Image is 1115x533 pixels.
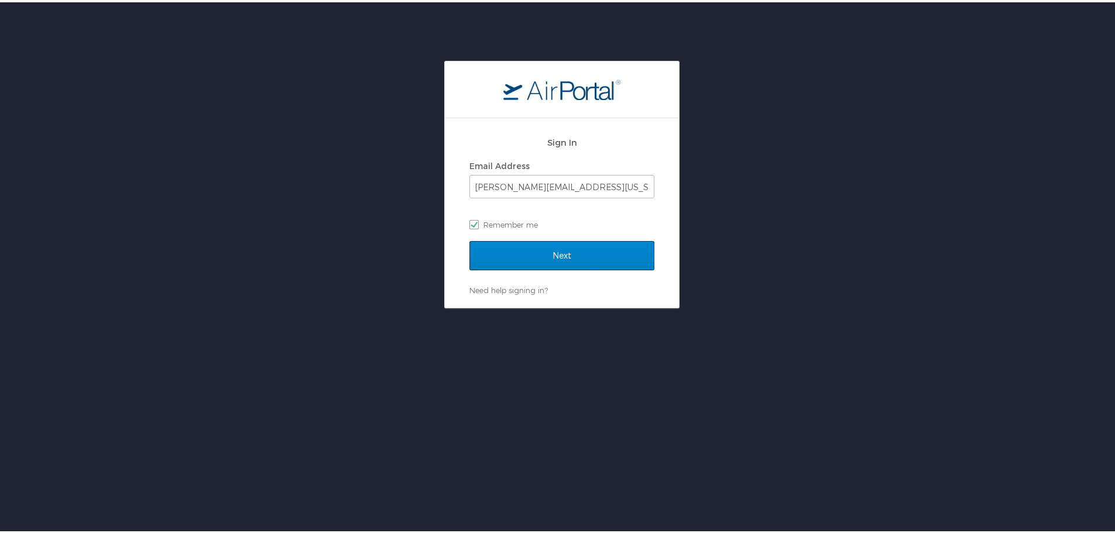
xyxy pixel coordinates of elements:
a: Need help signing in? [469,283,548,293]
label: Remember me [469,214,654,231]
h2: Sign In [469,133,654,147]
img: logo [503,77,620,98]
input: Next [469,239,654,268]
label: Email Address [469,159,530,169]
